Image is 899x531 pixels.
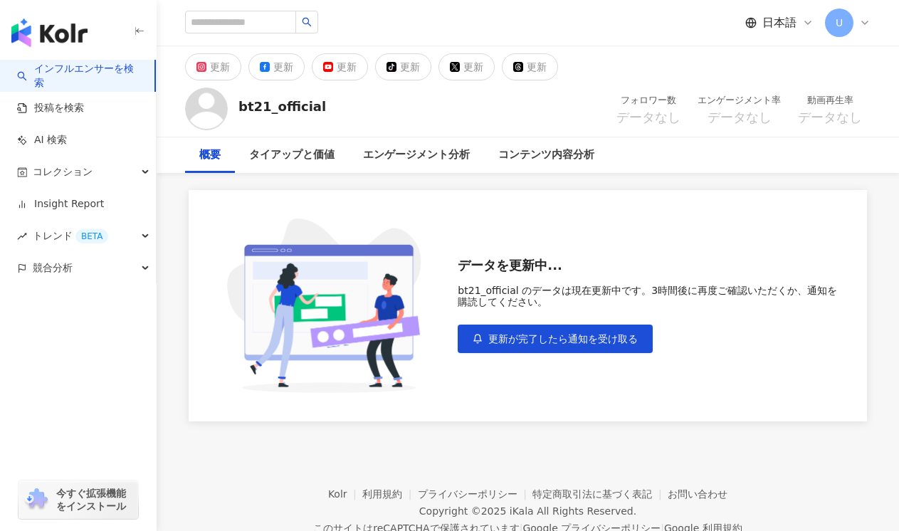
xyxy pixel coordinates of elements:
div: BETA [75,229,108,243]
a: 特定商取引法に基づく表記 [532,488,668,500]
a: 利用規約 [362,488,418,500]
span: 競合分析 [33,252,73,284]
a: Insight Report [17,197,104,211]
div: 概要 [199,147,221,164]
div: bt21_official のデータは現在更新中です。3時間後に再度ご確認いただくか、通知を購読してください。 [458,285,838,307]
button: 更新 [375,53,431,80]
span: データなし [616,110,680,125]
a: iKala [510,505,534,517]
div: 更新 [527,57,547,77]
button: 更新 [312,53,368,80]
span: 今すぐ拡張機能をインストール [56,487,134,512]
span: rise [17,231,27,241]
div: フォロワー数 [616,93,680,107]
div: 更新 [210,57,230,77]
a: プライバシーポリシー [418,488,533,500]
div: 更新 [400,57,420,77]
span: データなし [708,110,772,125]
a: 投稿を検索 [17,101,84,115]
span: コレクション [33,156,93,188]
div: データを更新中... [458,258,838,273]
span: 日本語 [762,15,797,31]
div: bt21_official [238,98,326,115]
a: お問い合わせ [668,488,727,500]
div: エンゲージメント分析 [363,147,470,164]
a: Kolr [328,488,362,500]
button: 更新 [185,53,241,80]
a: chrome extension今すぐ拡張機能をインストール [19,480,138,519]
span: トレンド [33,220,108,252]
button: 更新 [502,53,558,80]
img: subscribe cta [217,219,441,393]
div: タイアップと価値 [249,147,335,164]
button: 更新 [438,53,495,80]
span: データなし [798,110,862,125]
div: コンテンツ内容分析 [498,147,594,164]
a: searchインフルエンサーを検索 [17,62,143,90]
span: U [836,15,843,31]
span: search [302,17,312,27]
img: KOL Avatar [185,88,228,130]
div: 更新 [337,57,357,77]
div: Copyright © 2025 All Rights Reserved. [419,505,636,517]
div: 動画再生率 [798,93,862,107]
button: 更新が完了したら通知を受け取る [458,325,653,353]
a: AI 検索 [17,133,67,147]
div: エンゲージメント率 [698,93,781,107]
img: logo [11,19,88,47]
div: 更新 [273,57,293,77]
img: chrome extension [23,488,50,511]
div: 更新 [463,57,483,77]
button: 更新 [248,53,305,80]
span: 更新が完了したら通知を受け取る [488,333,638,345]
